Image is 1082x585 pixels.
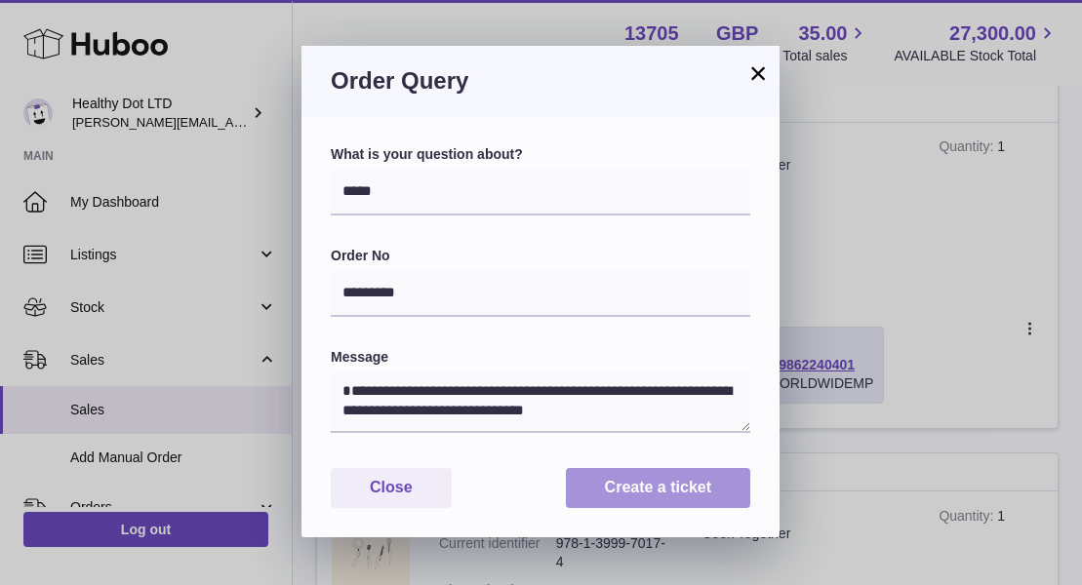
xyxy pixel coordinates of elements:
label: Order No [331,247,750,265]
button: × [746,61,770,85]
label: What is your question about? [331,145,750,164]
button: Create a ticket [566,468,750,508]
label: Message [331,348,750,367]
button: Close [331,468,452,508]
h3: Order Query [331,65,750,97]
